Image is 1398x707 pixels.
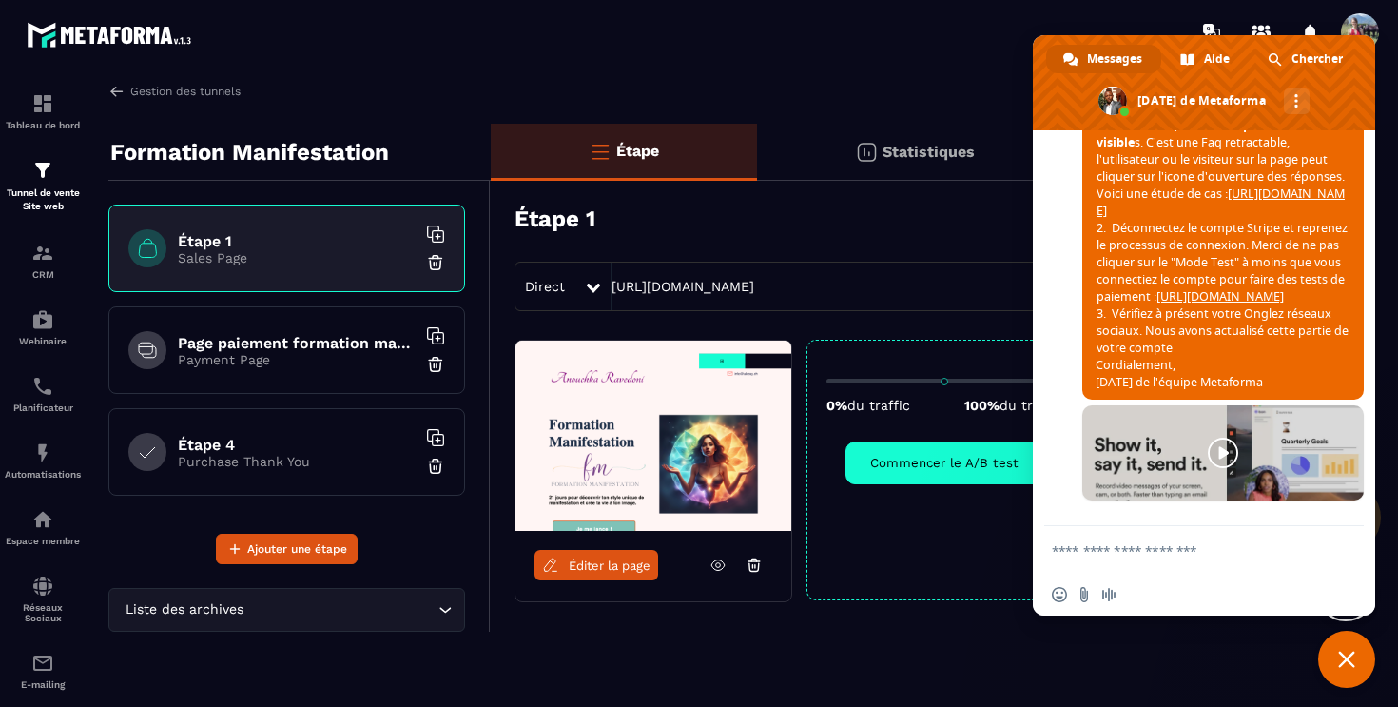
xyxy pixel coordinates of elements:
img: automations [31,308,54,331]
p: Payment Page [178,352,416,367]
span: Aide [1204,45,1230,73]
a: Gestion des tunnels [108,83,241,100]
p: Planificateur [5,403,81,413]
img: bars-o.4a397970.svg [589,140,612,163]
div: Search for option [108,588,465,632]
p: Sales Page [178,250,416,265]
img: email [31,652,54,675]
img: arrow [108,83,126,100]
button: Commencer le A/B test [845,442,1043,484]
img: trash [426,253,445,272]
span: Direct [525,279,565,294]
span: du traffic [847,398,910,413]
a: social-networksocial-networkRéseaux Sociaux [5,560,81,638]
p: Formation Manifestation [110,133,389,171]
span: Envoyer un fichier [1077,587,1092,602]
h6: Étape 4 [178,436,416,454]
span: Chercher [1291,45,1343,73]
span: Vérifiez à présent votre Onglez réseaux sociaux. Nous avons actualisé cette partie de votre compte [1097,305,1349,357]
a: Éditer la page [534,550,658,580]
a: emailemailE-mailing [5,638,81,704]
a: formationformationCRM [5,227,81,294]
a: [URL][DOMAIN_NAME] [1097,186,1345,219]
a: [URL][DOMAIN_NAME] [1156,288,1284,304]
span: Ajouter une étape [247,540,347,559]
img: scheduler [31,375,54,398]
a: automationsautomationsAutomatisations [5,427,81,494]
p: Tableau de bord [5,120,81,130]
p: 100% [964,398,1062,413]
a: automationsautomationsEspace membre [5,494,81,560]
div: Chercher [1251,45,1362,73]
p: E-mailing [5,679,81,690]
p: Tunnel de vente Site web [5,187,81,213]
span: Par défaut, seules les questions sont visible [1097,117,1325,150]
p: Webinaire [5,336,81,346]
img: social-network [31,575,54,598]
img: automations [31,442,54,464]
span: s. C'est une Faq retractable, l'utilisateur ou le visiteur sur la page peut cliquer sur l'icone d... [1097,117,1349,220]
span: Message audio [1101,587,1116,602]
h6: Étape 1 [178,232,416,250]
p: 0% [826,398,910,413]
span: Déconnectez le compte Stripe et reprenez le processus de connexion. Merci de ne pas cliquer sur l... [1097,220,1349,305]
span: Liste des archives [121,599,247,620]
h6: Page paiement formation manifestation [178,334,416,352]
a: formationformationTunnel de vente Site web [5,145,81,227]
div: Aide [1163,45,1249,73]
img: logo [27,17,198,52]
p: Étape [616,142,659,160]
img: formation [31,242,54,265]
p: Réseaux Sociaux [5,602,81,623]
input: Search for option [247,599,434,620]
div: Autres canaux [1284,88,1310,114]
a: automationsautomationsWebinaire [5,294,81,361]
span: Éditer la page [569,559,650,573]
img: trash [426,355,445,374]
p: CRM [5,269,81,280]
img: trash [426,457,445,476]
textarea: Entrez votre message... [1052,542,1314,560]
p: Purchase Thank You [178,454,416,469]
span: Messages [1087,45,1142,73]
p: Statistiques [883,143,975,161]
a: formationformationTableau de bord [5,78,81,145]
div: Fermer le chat [1318,631,1375,688]
a: schedulerschedulerPlanificateur [5,361,81,427]
span: Bonjour, Merci pour votre message. Je suis l'agent [DATE] du support client Metaforma. Cordialeme... [1096,31,1350,390]
div: Messages [1046,45,1161,73]
img: formation [31,159,54,182]
img: formation [31,92,54,115]
img: image [515,341,791,531]
span: du traffic [1000,398,1062,413]
h3: Étape 1 [515,206,595,232]
img: automations [31,508,54,531]
p: Automatisations [5,469,81,480]
p: Espace membre [5,536,81,546]
span: Insérer un emoji [1052,587,1067,602]
a: [URL][DOMAIN_NAME] [612,279,754,294]
img: stats.20deebd0.svg [855,141,878,164]
button: Ajouter une étape [216,534,358,564]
